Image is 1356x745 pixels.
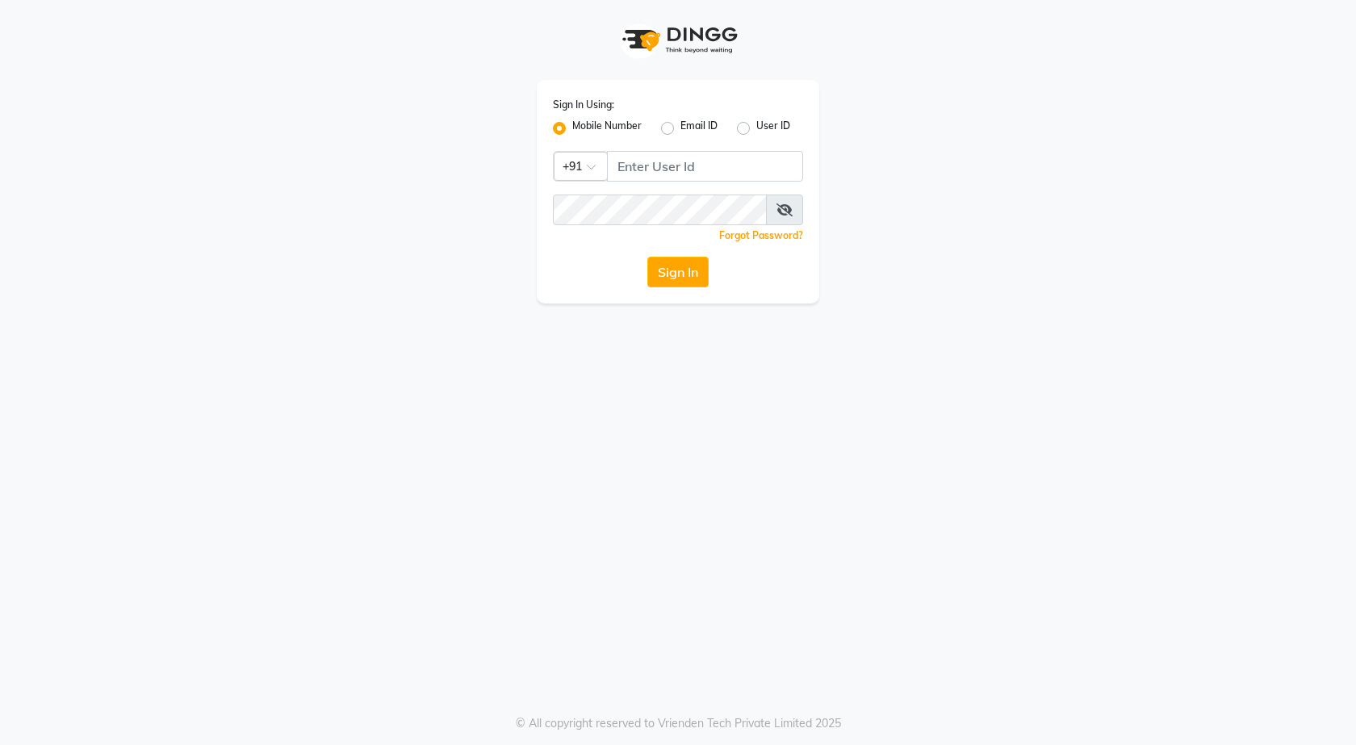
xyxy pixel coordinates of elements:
[553,98,614,112] label: Sign In Using:
[572,119,642,138] label: Mobile Number
[719,229,803,241] a: Forgot Password?
[607,151,803,182] input: Username
[756,119,790,138] label: User ID
[647,257,709,287] button: Sign In
[680,119,718,138] label: Email ID
[613,16,743,64] img: logo1.svg
[553,195,767,225] input: Username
